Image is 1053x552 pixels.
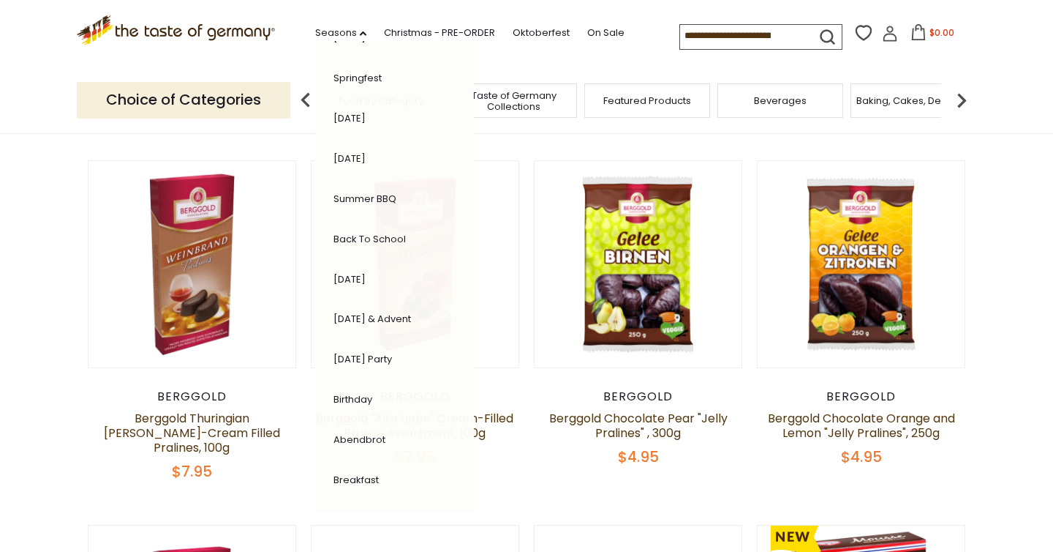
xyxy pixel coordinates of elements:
a: Berggold Thuringian [PERSON_NAME]-Cream Filled Pralines, 100g [104,410,280,456]
a: Berggold Chocolate Pear "Jelly Pralines" , 300g [549,410,728,441]
a: Seasons [315,25,366,41]
img: Berggold "Alte Liebe" Cream-Filled Praline Assortment, 100g [312,161,518,368]
a: Back to School [333,232,406,246]
a: [DATE] [333,111,366,125]
a: Berggold Chocolate Orange and Lemon "Jelly Pralines", 250g [768,410,955,441]
div: Berggold [757,389,965,404]
a: [DATE] [333,272,366,286]
span: $0.00 [929,26,954,39]
img: previous arrow [291,86,320,115]
p: Choice of Categories [77,82,290,118]
a: Oktoberfest [513,25,570,41]
div: Berggold [534,389,742,404]
a: Springfest [333,71,382,85]
a: On Sale [587,25,624,41]
img: Berggold Chocolate Pear "Jelly Pralines" , 300g [535,161,741,368]
a: Breakfast [333,473,379,487]
a: Baking, Cakes, Desserts [856,95,970,106]
div: Berggold [311,389,519,404]
a: Summer BBQ [333,192,396,206]
div: Berggold [88,389,296,404]
a: [DATE] [333,152,366,165]
img: next arrow [947,86,976,115]
img: Berggold Thuringian Brandy-Cream Filled Pralines, 100g [88,161,295,368]
a: [DATE] & Advent [333,312,411,326]
a: Abendbrot [333,433,385,447]
a: Taste of Germany Collections [456,90,573,112]
span: $4.95 [841,447,882,467]
a: [DATE] Party [333,352,392,366]
a: Beverages [754,95,807,106]
span: $7.95 [172,461,212,482]
a: Featured Products [603,95,691,106]
img: Berggold Chocolate Orange and Lemon "Jelly Pralines", 250g [758,161,965,368]
span: $4.95 [618,447,659,467]
a: Christmas - PRE-ORDER [384,25,495,41]
a: Birthday [333,392,372,406]
button: $0.00 [901,24,963,46]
